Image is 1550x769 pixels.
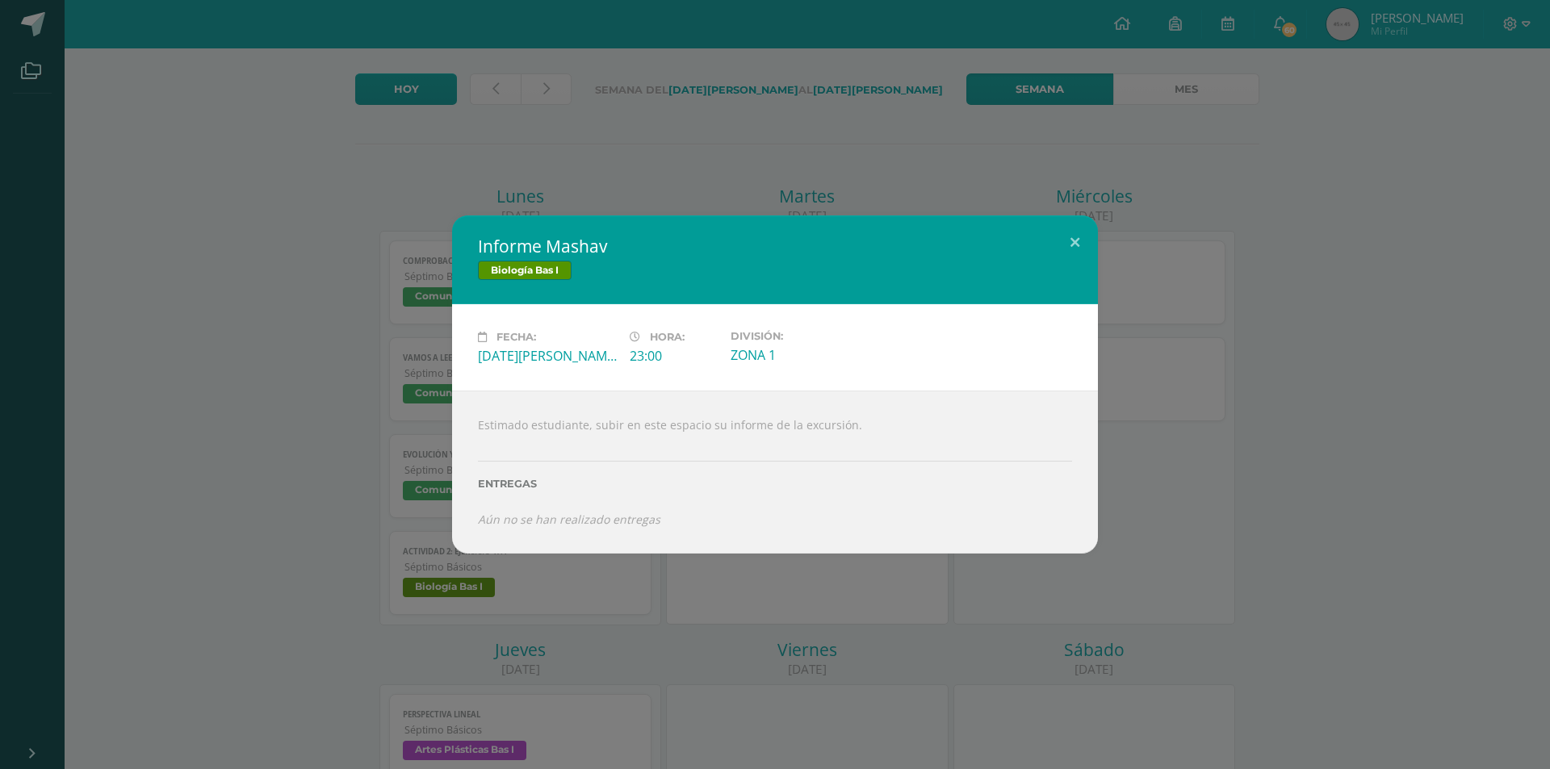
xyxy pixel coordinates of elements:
[731,346,869,364] div: ZONA 1
[478,261,572,280] span: Biología Bas I
[478,347,617,365] div: [DATE][PERSON_NAME]
[452,391,1098,554] div: Estimado estudiante, subir en este espacio su informe de la excursión.
[478,235,1072,257] h2: Informe Mashav
[731,330,869,342] label: División:
[650,331,685,343] span: Hora:
[478,478,1072,490] label: Entregas
[630,347,718,365] div: 23:00
[496,331,536,343] span: Fecha:
[478,512,660,527] i: Aún no se han realizado entregas
[1052,215,1098,270] button: Close (Esc)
